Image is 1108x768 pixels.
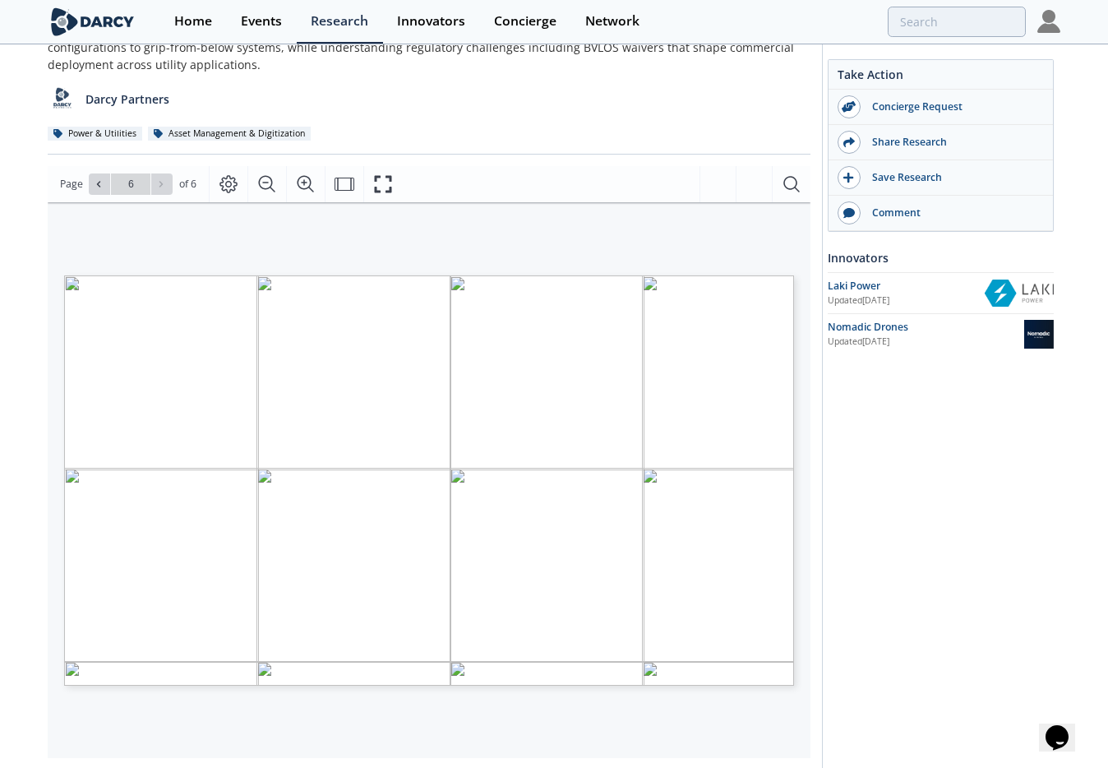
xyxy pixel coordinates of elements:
[828,279,985,294] div: Laki Power
[828,335,1024,349] div: Updated [DATE]
[828,320,1054,349] a: Nomadic Drones Updated[DATE] Nomadic Drones
[494,15,556,28] div: Concierge
[828,294,985,308] div: Updated [DATE]
[861,135,1045,150] div: Share Research
[828,320,1024,335] div: Nomadic Drones
[828,243,1054,272] div: Innovators
[1039,702,1092,752] iframe: chat widget
[828,279,1054,308] a: Laki Power Updated[DATE] Laki Power
[48,127,142,141] div: Power & Utilities
[397,15,465,28] div: Innovators
[585,15,639,28] div: Network
[1037,10,1060,33] img: Profile
[241,15,282,28] div: Events
[48,7,137,36] img: logo-wide.svg
[861,170,1045,185] div: Save Research
[888,7,1026,37] input: Advanced Search
[311,15,368,28] div: Research
[85,90,169,108] p: Darcy Partners
[174,15,212,28] div: Home
[985,280,1054,308] img: Laki Power
[861,99,1045,114] div: Concierge Request
[861,206,1045,220] div: Comment
[148,127,311,141] div: Asset Management & Digitization
[829,66,1053,90] div: Take Action
[1024,320,1054,349] img: Nomadic Drones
